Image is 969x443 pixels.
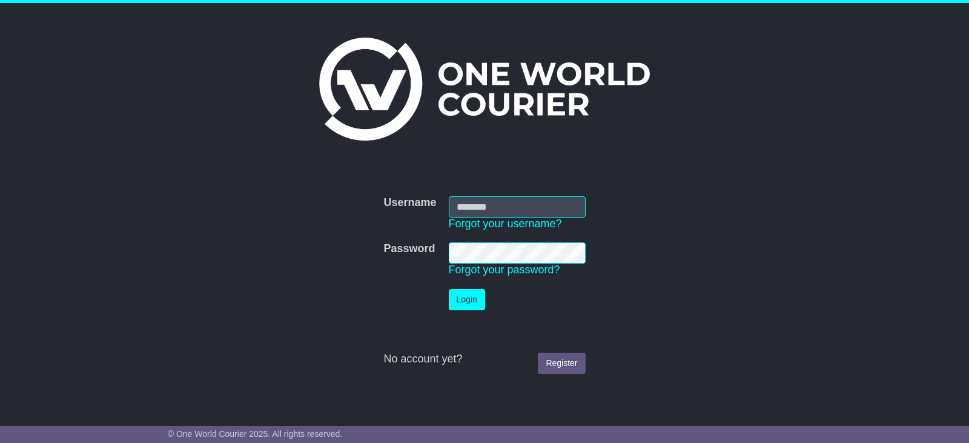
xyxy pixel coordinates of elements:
[168,429,343,439] span: © One World Courier 2025. All rights reserved.
[383,242,435,256] label: Password
[449,289,485,310] button: Login
[383,353,585,366] div: No account yet?
[319,38,650,141] img: One World
[538,353,585,374] a: Register
[449,218,562,230] a: Forgot your username?
[383,196,436,210] label: Username
[449,264,560,276] a: Forgot your password?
